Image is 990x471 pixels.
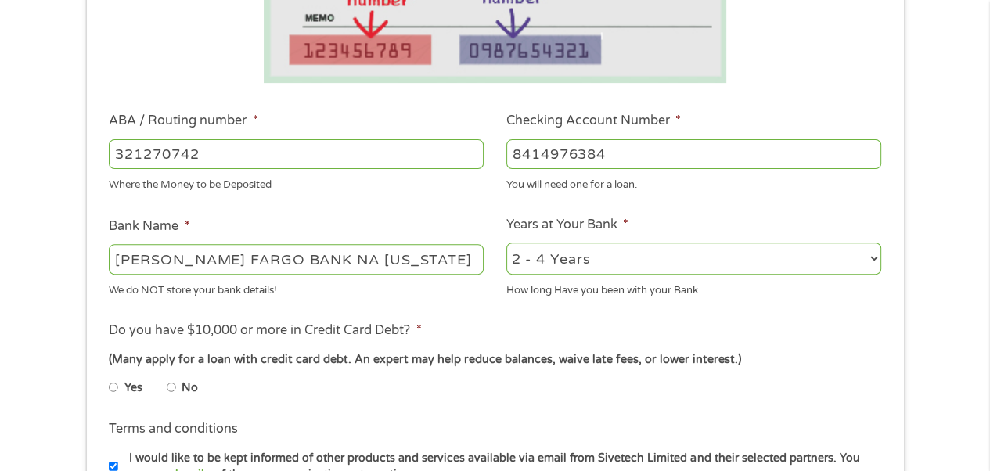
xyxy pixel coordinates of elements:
[109,218,189,235] label: Bank Name
[109,172,484,193] div: Where the Money to be Deposited
[182,379,198,397] label: No
[506,172,881,193] div: You will need one for a loan.
[109,322,421,339] label: Do you have $10,000 or more in Credit Card Debt?
[506,139,881,169] input: 345634636
[506,277,881,298] div: How long Have you been with your Bank
[109,277,484,298] div: We do NOT store your bank details!
[109,113,257,129] label: ABA / Routing number
[124,379,142,397] label: Yes
[506,217,628,233] label: Years at Your Bank
[506,113,681,129] label: Checking Account Number
[109,139,484,169] input: 263177916
[109,421,238,437] label: Terms and conditions
[109,351,880,369] div: (Many apply for a loan with credit card debt. An expert may help reduce balances, waive late fees...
